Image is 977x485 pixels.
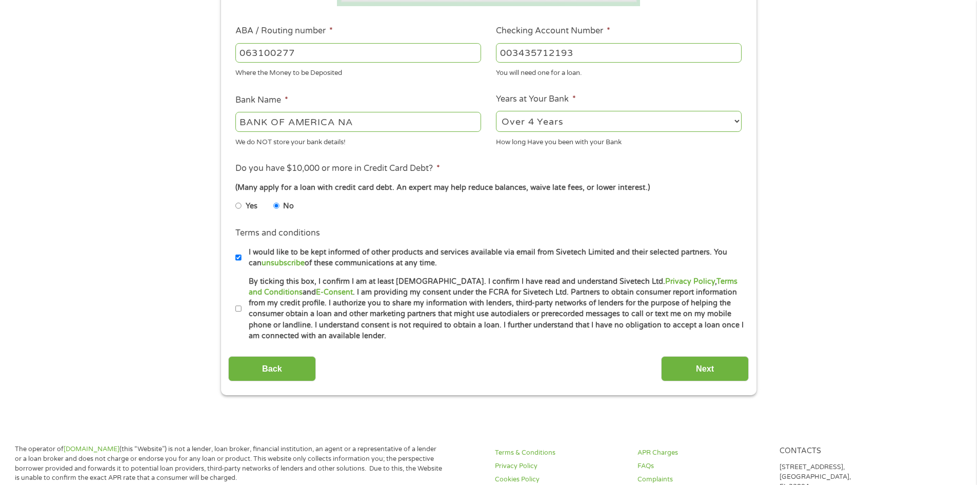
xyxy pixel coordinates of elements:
a: Cookies Policy [495,475,625,484]
a: unsubscribe [262,259,305,267]
label: By ticking this box, I confirm I am at least [DEMOGRAPHIC_DATA]. I confirm I have read and unders... [242,276,745,342]
a: [DOMAIN_NAME] [64,445,119,453]
div: How long Have you been with your Bank [496,133,742,147]
div: We do NOT store your bank details! [235,133,481,147]
label: Checking Account Number [496,26,610,36]
a: Complaints [637,475,768,484]
div: You will need one for a loan. [496,65,742,79]
label: I would like to be kept informed of other products and services available via email from Sivetech... [242,247,745,269]
a: FAQs [637,461,768,471]
a: E-Consent [316,288,353,297]
label: Years at Your Bank [496,94,576,105]
label: ABA / Routing number [235,26,333,36]
h4: Contacts [780,447,910,456]
label: No [283,201,294,212]
a: Terms and Conditions [249,277,737,297]
input: 263177916 [235,43,481,63]
label: Yes [246,201,257,212]
label: Do you have $10,000 or more in Credit Card Debt? [235,163,440,174]
input: Next [661,356,749,381]
a: Terms & Conditions [495,448,625,458]
label: Terms and conditions [235,228,320,239]
p: The operator of (this “Website”) is not a lender, loan broker, financial institution, an agent or... [15,444,443,483]
a: Privacy Policy [495,461,625,471]
div: Where the Money to be Deposited [235,65,481,79]
input: Back [228,356,316,381]
label: Bank Name [235,95,288,106]
a: APR Charges [637,448,768,458]
div: (Many apply for a loan with credit card debt. An expert may help reduce balances, waive late fees... [235,182,741,193]
a: Privacy Policy [665,277,715,286]
input: 345634636 [496,43,742,63]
